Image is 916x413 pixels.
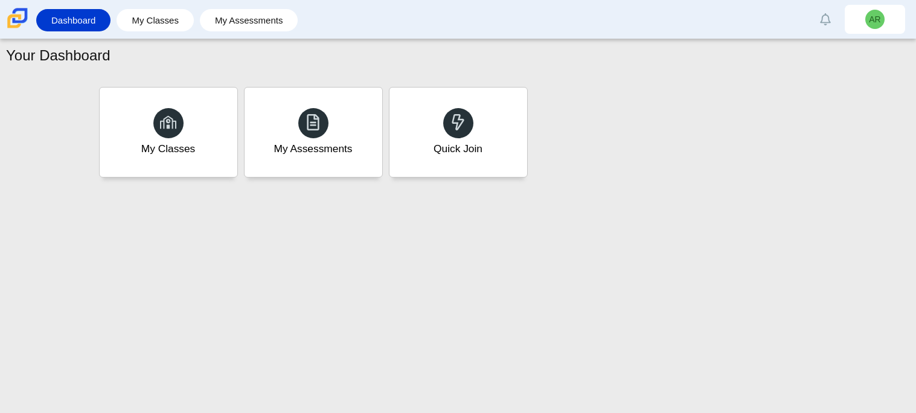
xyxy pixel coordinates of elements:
a: Carmen School of Science & Technology [5,22,30,33]
h1: Your Dashboard [6,45,110,66]
a: Alerts [812,6,839,33]
span: AR [869,15,880,24]
div: My Classes [141,141,196,156]
a: My Assessments [206,9,292,31]
a: My Classes [123,9,188,31]
a: My Classes [99,87,238,178]
img: Carmen School of Science & Technology [5,5,30,31]
a: AR [845,5,905,34]
div: Quick Join [434,141,482,156]
a: Quick Join [389,87,528,178]
div: My Assessments [274,141,353,156]
a: My Assessments [244,87,383,178]
a: Dashboard [42,9,104,31]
